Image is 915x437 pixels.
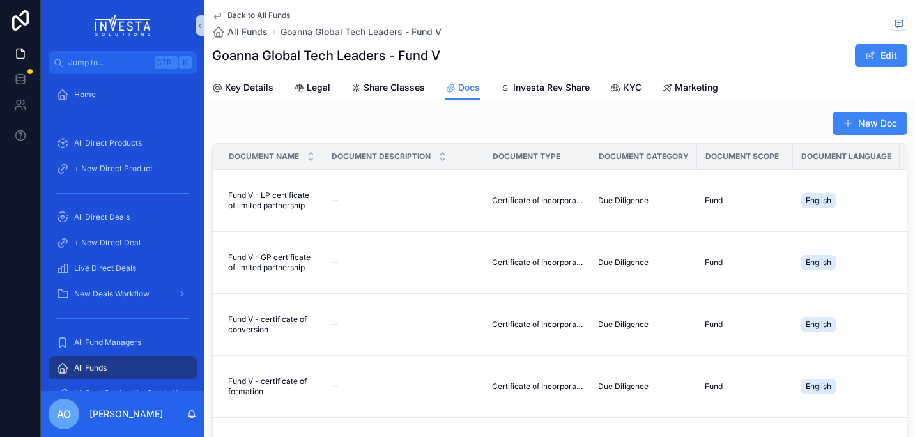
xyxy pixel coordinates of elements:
a: English [801,376,892,397]
span: Back to All Funds [227,10,290,20]
button: New Doc [833,112,907,135]
span: -- [331,195,339,206]
a: Certificate of Incorporation [492,319,583,330]
span: All Fund Deals - Not Ready Yet [74,388,184,399]
a: Home [49,83,197,106]
span: Fund [705,319,723,330]
span: Due Diligence [598,195,649,206]
a: All Fund Deals - Not Ready Yet [49,382,197,405]
span: Document Category [599,151,689,162]
span: Document Type [493,151,560,162]
a: New Deals Workflow [49,282,197,305]
span: -- [331,257,339,268]
a: Certificate of Incorporation [492,381,583,392]
a: Key Details [212,76,273,102]
a: Live Direct Deals [49,257,197,280]
a: -- [331,319,477,330]
a: Fund [705,257,785,268]
span: All Direct Deals [74,212,130,222]
a: -- [331,381,477,392]
a: Fund V - GP certificate of limited partnership [228,252,316,273]
span: Due Diligence [598,257,649,268]
button: Edit [855,44,907,67]
a: English [801,190,892,211]
a: Legal [294,76,330,102]
span: Fund [705,257,723,268]
a: -- [331,195,477,206]
span: Share Classes [364,81,425,94]
a: -- [331,257,477,268]
button: Jump to...CtrlK [49,51,197,74]
a: Docs [445,76,480,100]
span: English [806,319,831,330]
a: Back to All Funds [212,10,290,20]
a: + New Direct Product [49,157,197,180]
span: Document Name [229,151,299,162]
span: Investa Rev Share [513,81,590,94]
span: Home [74,89,96,100]
span: Fund [705,381,723,392]
span: K [180,57,190,68]
span: English [806,381,831,392]
span: Key Details [225,81,273,94]
span: English [806,195,831,206]
span: Docs [458,81,480,94]
span: KYC [623,81,642,94]
span: Document Language [801,151,891,162]
a: All Direct Products [49,132,197,155]
span: -- [331,381,339,392]
a: Due Diligence [598,319,689,330]
span: Due Diligence [598,381,649,392]
span: Document Description [332,151,431,162]
span: Ctrl [155,56,178,69]
a: Certificate of Incorporation [492,195,583,206]
span: Due Diligence [598,319,649,330]
span: + New Direct Deal [74,238,141,248]
a: Fund V - certificate of formation [228,376,316,397]
div: scrollable content [41,74,204,391]
a: Share Classes [351,76,425,102]
span: English [806,257,831,268]
p: [PERSON_NAME] [89,408,163,420]
a: + New Direct Deal [49,231,197,254]
span: Marketing [675,81,718,94]
a: Investa Rev Share [500,76,590,102]
a: Due Diligence [598,381,689,392]
a: All Fund Managers [49,331,197,354]
a: Fund V - certificate of conversion [228,314,316,335]
a: Due Diligence [598,257,689,268]
a: Due Diligence [598,195,689,206]
span: AO [57,406,71,422]
h1: Goanna Global Tech Leaders - Fund V [212,47,440,65]
a: English [801,252,892,273]
a: Goanna Global Tech Leaders - Fund V [281,26,442,38]
span: Document Scope [705,151,779,162]
span: All Funds [227,26,268,38]
a: All Funds [49,356,197,379]
a: Fund [705,195,785,206]
span: Fund [705,195,723,206]
a: Fund V - LP certificate of limited partnership [228,190,316,211]
a: KYC [610,76,642,102]
a: All Funds [212,26,268,38]
a: Marketing [662,76,718,102]
img: App logo [95,15,151,36]
span: All Fund Managers [74,337,141,348]
a: Fund [705,319,785,330]
span: All Funds [74,363,107,373]
a: Fund [705,381,785,392]
span: Jump to... [68,57,150,68]
span: New Deals Workflow [74,289,150,299]
span: -- [331,319,339,330]
a: Certificate of Incorporation [492,257,583,268]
